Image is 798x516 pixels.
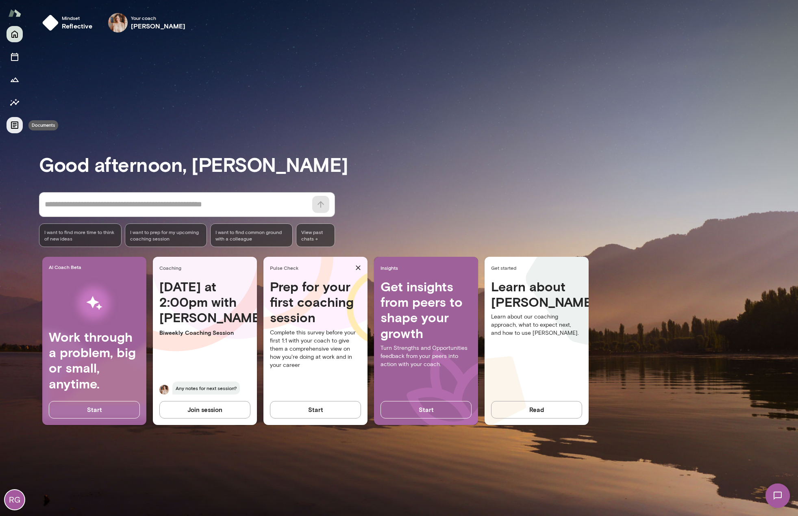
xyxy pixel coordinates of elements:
[49,264,143,270] span: AI Coach Beta
[159,329,250,337] p: Biweekly Coaching Session
[7,72,23,88] button: Growth Plan
[5,490,24,509] div: RG
[8,5,21,21] img: Mento
[172,382,240,395] span: Any notes for next session?
[7,49,23,65] button: Sessions
[102,10,191,36] div: Nancy AlsipYour coach[PERSON_NAME]
[159,401,250,418] button: Join session
[159,279,250,325] h4: [DATE] at 2:00pm with [PERSON_NAME]
[28,120,58,130] div: Documents
[44,229,116,242] span: I want to find more time to think of new ideas
[131,15,186,21] span: Your coach
[39,10,99,36] button: Mindsetreflective
[381,265,475,271] span: Insights
[39,223,122,247] div: I want to find more time to think of new ideas
[491,279,582,310] h4: Learn about [PERSON_NAME]
[491,401,582,418] button: Read
[130,229,202,242] span: I want to prep for my upcoming coaching session
[210,223,293,247] div: I want to find common ground with a colleague
[381,401,472,418] button: Start
[270,329,361,369] p: Complete this survey before your first 1:1 with your coach to give them a comprehensive view on h...
[270,265,352,271] span: Pulse Check
[159,265,254,271] span: Coaching
[7,26,23,42] button: Home
[62,15,93,21] span: Mindset
[7,117,23,133] button: Documents
[381,279,472,341] h4: Get insights from peers to shape your growth
[49,401,140,418] button: Start
[270,401,361,418] button: Start
[491,265,585,271] span: Get started
[296,223,335,247] span: View past chats ->
[58,278,130,329] img: AI Workflows
[215,229,287,242] span: I want to find common ground with a colleague
[7,94,23,111] button: Insights
[381,344,472,369] p: Turn Strengths and Opportunities feedback from your peers into action with your coach.
[159,385,169,395] img: Nancy
[42,15,59,31] img: mindset
[125,223,207,247] div: I want to prep for my upcoming coaching session
[49,329,140,392] h4: Work through a problem, big or small, anytime.
[39,153,798,176] h3: Good afternoon, [PERSON_NAME]
[491,313,582,337] p: Learn about our coaching approach, what to expect next, and how to use [PERSON_NAME].
[62,21,93,31] h6: reflective
[131,21,186,31] h6: [PERSON_NAME]
[108,13,128,33] img: Nancy Alsip
[270,279,361,325] h4: Prep for your first coaching session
